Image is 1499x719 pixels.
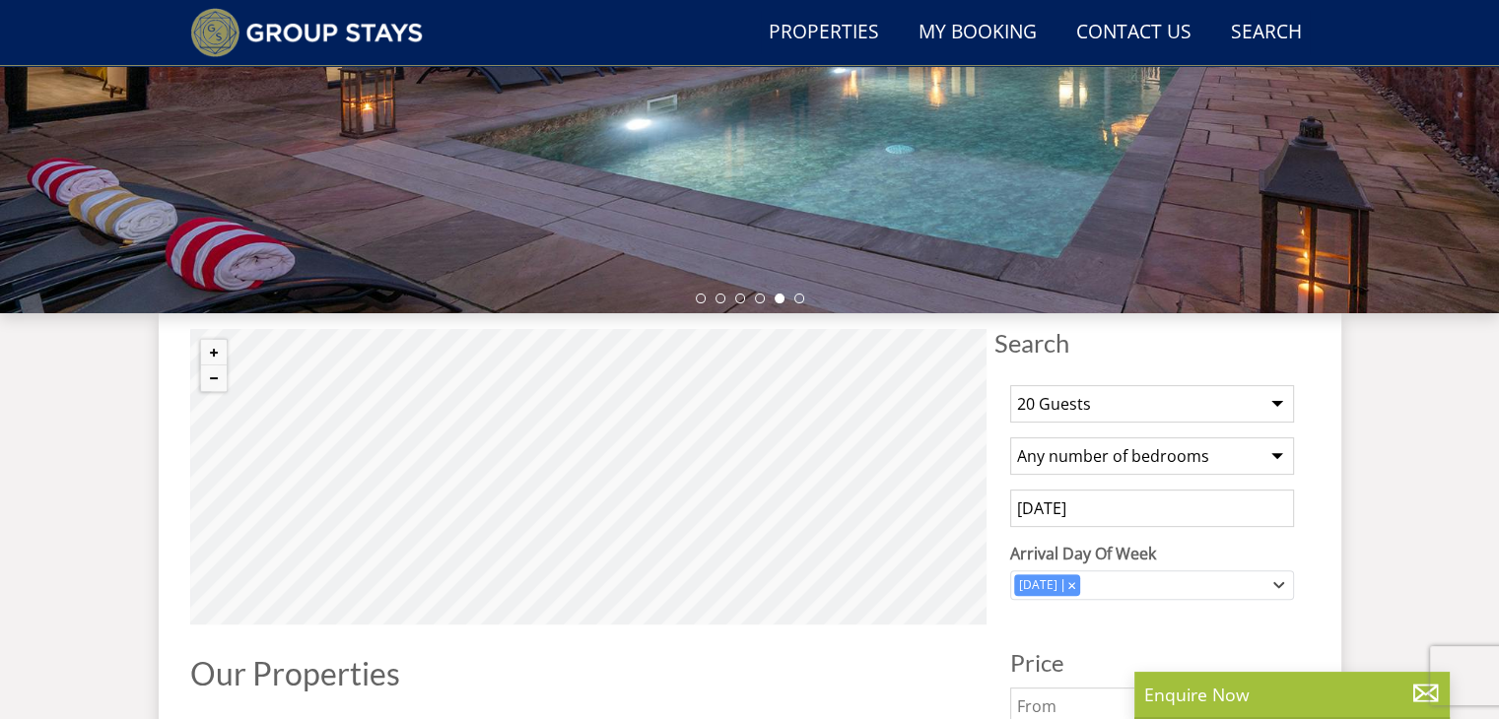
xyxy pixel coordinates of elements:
[190,8,424,57] img: Group Stays
[201,340,227,365] button: Zoom in
[190,329,987,624] canvas: Map
[190,656,987,690] h1: Our Properties
[201,365,227,391] button: Zoom out
[1068,11,1199,55] a: Contact Us
[1010,570,1294,600] div: Combobox
[1010,542,1294,565] label: Arrival Day Of Week
[761,11,887,55] a: Properties
[1010,650,1294,676] h3: Price
[1010,490,1294,527] input: Arrival Date
[1223,11,1310,55] a: Search
[1014,576,1062,594] div: [DATE]
[1144,682,1440,707] p: Enquire Now
[994,329,1310,357] span: Search
[911,11,1045,55] a: My Booking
